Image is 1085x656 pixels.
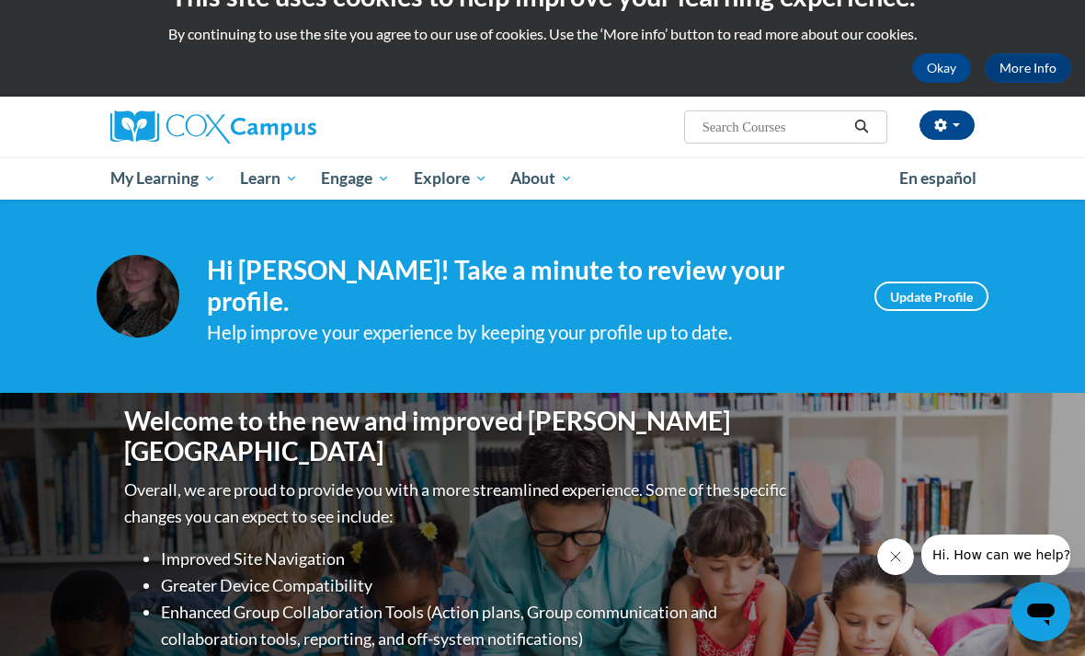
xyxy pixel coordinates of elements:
[207,255,847,316] h4: Hi [PERSON_NAME]! Take a minute to review your profile.
[240,167,298,190] span: Learn
[1011,582,1070,641] iframe: Button to launch messaging window
[161,572,791,599] li: Greater Device Compatibility
[309,157,402,200] a: Engage
[161,546,791,572] li: Improved Site Navigation
[14,24,1071,44] p: By continuing to use the site you agree to our use of cookies. Use the ‘More info’ button to read...
[161,599,791,652] li: Enhanced Group Collaboration Tools (Action plans, Group communication and collaboration tools, re...
[899,168,976,188] span: En español
[921,535,1070,575] iframe: Message from company
[510,167,573,190] span: About
[985,53,1071,83] a: More Info
[887,159,988,198] a: En español
[919,110,975,140] button: Account Settings
[228,157,310,200] a: Learn
[97,255,179,338] img: Profile Image
[912,53,971,83] button: Okay
[402,157,499,200] a: Explore
[874,282,988,311] a: Update Profile
[110,110,316,144] img: Cox Campus
[877,538,914,575] iframe: Close message
[110,110,380,144] a: Cox Campus
[124,477,791,530] p: Overall, we are proud to provide you with a more streamlined experience. Some of the specific cha...
[207,317,847,348] div: Help improve your experience by keeping your profile up to date.
[701,116,848,138] input: Search Courses
[110,167,216,190] span: My Learning
[97,157,988,200] div: Main menu
[499,157,586,200] a: About
[98,157,228,200] a: My Learning
[321,167,390,190] span: Engage
[848,116,875,138] button: Search
[124,406,791,467] h1: Welcome to the new and improved [PERSON_NAME][GEOGRAPHIC_DATA]
[414,167,487,190] span: Explore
